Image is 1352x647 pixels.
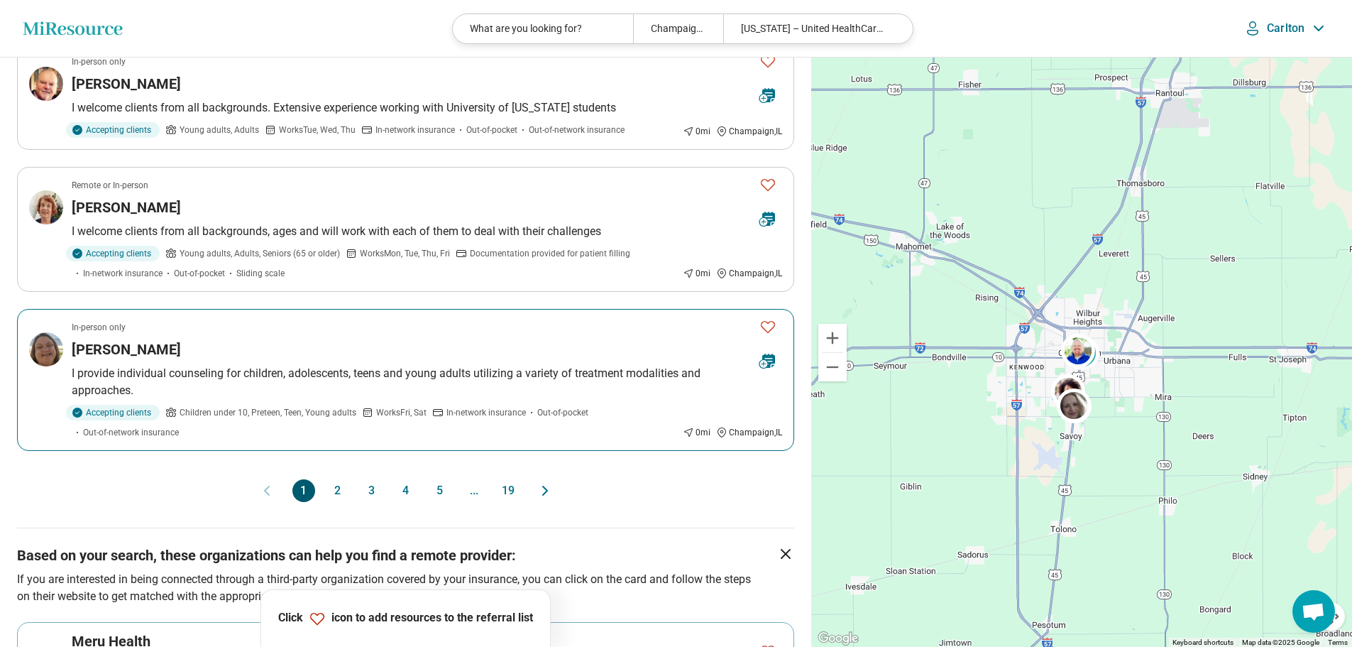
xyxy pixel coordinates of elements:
div: What are you looking for? [453,14,633,43]
h3: [PERSON_NAME] [72,74,181,94]
button: 3 [361,479,383,502]
span: Works Mon, Tue, Thu, Fri [360,247,450,260]
div: Open chat [1292,590,1335,633]
span: Works Fri, Sat [376,406,427,419]
button: Previous page [258,479,275,502]
button: Favorite [754,47,782,76]
span: Sliding scale [236,267,285,280]
span: Works Tue, Wed, Thu [279,124,356,136]
a: Terms (opens in new tab) [1328,638,1348,646]
span: Out-of-network insurance [529,124,625,136]
div: Champaign , IL [716,426,782,439]
span: In-network insurance [375,124,455,136]
div: Champaign , IL [716,125,782,138]
div: [US_STATE] – United HealthCare Student Resources [723,14,903,43]
span: Young adults, Adults, Seniors (65 or older) [180,247,340,260]
p: Remote or In-person [72,179,148,192]
span: In-network insurance [83,267,163,280]
h3: [PERSON_NAME] [72,197,181,217]
div: 0 mi [683,267,710,280]
span: Young adults, Adults [180,124,259,136]
button: 2 [326,479,349,502]
div: Champaign , IL [716,267,782,280]
p: In-person only [72,55,126,68]
span: Children under 10, Preteen, Teen, Young adults [180,406,356,419]
div: Accepting clients [66,122,160,138]
button: Favorite [754,312,782,342]
div: 0 mi [683,125,710,138]
span: Out-of-network insurance [83,426,179,439]
p: Click icon to add resources to the referral list [278,610,533,627]
button: Favorite [754,170,782,200]
button: 5 [429,479,451,502]
span: ... [463,479,485,502]
span: Documentation provided for patient filling [470,247,630,260]
div: 0 mi [683,426,710,439]
span: Map data ©2025 Google [1242,638,1319,646]
h3: [PERSON_NAME] [72,339,181,359]
p: In-person only [72,321,126,334]
button: 4 [395,479,417,502]
div: Champaign, [GEOGRAPHIC_DATA] 61820 [633,14,723,43]
span: Out-of-pocket [174,267,225,280]
span: Out-of-pocket [466,124,517,136]
span: In-network insurance [446,406,526,419]
p: I welcome clients from all backgrounds, ages and will work with each of them to deal with their c... [72,223,782,240]
div: Accepting clients [66,405,160,420]
p: Carlton [1267,21,1304,36]
p: I provide individual counseling for children, adolescents, teens and young adults utilizing a var... [72,365,782,399]
button: Next page [537,479,554,502]
p: I welcome clients from all backgrounds. Extensive experience working with University of [US_STATE... [72,99,782,116]
button: Zoom out [818,353,847,381]
div: Accepting clients [66,246,160,261]
button: Zoom in [818,324,847,352]
button: 19 [497,479,520,502]
button: 1 [292,479,315,502]
span: Out-of-pocket [537,406,588,419]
